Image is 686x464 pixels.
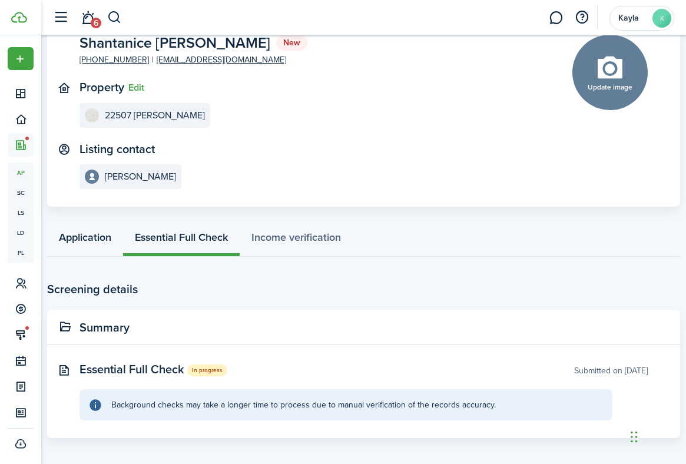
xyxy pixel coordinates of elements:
[11,12,27,23] img: TenantCloud
[107,8,122,28] button: Search
[572,35,648,110] button: Update image
[49,6,72,29] button: Open sidebar
[79,54,149,66] a: [PHONE_NUMBER]
[91,18,101,28] span: 6
[652,9,671,28] avatar-text: K
[88,398,102,412] i: soft
[111,399,604,411] explanation-description: Background checks may take a longer time to process due to manual verification of the records acc...
[8,203,34,223] a: ls
[631,419,638,455] div: Drag
[8,223,34,243] a: ld
[8,243,34,263] a: pl
[47,221,123,256] a: Application
[105,171,176,182] e-details-info-title: [PERSON_NAME]
[187,364,227,376] status: In progress
[572,8,592,28] button: Open resource center
[105,110,205,121] e-details-info-title: 22507 [PERSON_NAME]
[79,142,155,156] text-item: Listing contact
[128,82,144,93] button: Edit
[276,35,307,51] status: New
[8,183,34,203] a: sc
[8,163,34,183] a: ap
[574,364,648,377] div: Submitted on [DATE]
[47,280,138,298] h2: Screening details
[618,14,648,22] span: Kayla
[77,3,99,33] a: Notifications
[157,54,286,66] a: [EMAIL_ADDRESS][DOMAIN_NAME]
[85,108,99,122] img: 22507 Sharrow
[79,35,270,50] span: Shantanice [PERSON_NAME]
[79,81,124,94] text-item: Property
[79,360,184,378] span: Essential Full Check
[627,407,686,464] iframe: Chat Widget
[79,321,130,334] panel-main-title: Summary
[545,3,567,33] a: Messaging
[240,221,353,256] a: Income verification
[8,47,34,70] button: Open menu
